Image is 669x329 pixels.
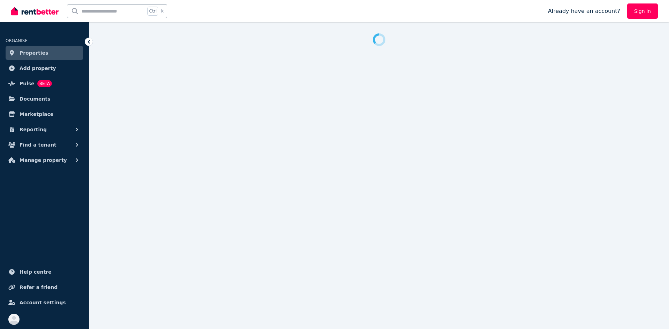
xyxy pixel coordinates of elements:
span: ORGANISE [6,38,28,43]
a: Add property [6,61,83,75]
a: Refer a friend [6,280,83,294]
span: Help centre [20,268,52,276]
a: PulseBETA [6,77,83,91]
span: Pulse [20,79,34,88]
span: Properties [20,49,48,57]
button: Reporting [6,123,83,136]
span: Marketplace [20,110,53,118]
a: Documents [6,92,83,106]
a: Account settings [6,296,83,310]
span: Already have an account? [548,7,620,15]
span: Account settings [20,298,66,307]
a: Properties [6,46,83,60]
span: Documents [20,95,51,103]
span: k [161,8,163,14]
span: Add property [20,64,56,72]
a: Sign In [627,3,658,19]
button: Find a tenant [6,138,83,152]
span: Reporting [20,125,47,134]
button: Manage property [6,153,83,167]
a: Help centre [6,265,83,279]
img: RentBetter [11,6,59,16]
span: Find a tenant [20,141,56,149]
span: Ctrl [147,7,158,16]
a: Marketplace [6,107,83,121]
span: Manage property [20,156,67,164]
span: BETA [37,80,52,87]
span: Refer a friend [20,283,57,291]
